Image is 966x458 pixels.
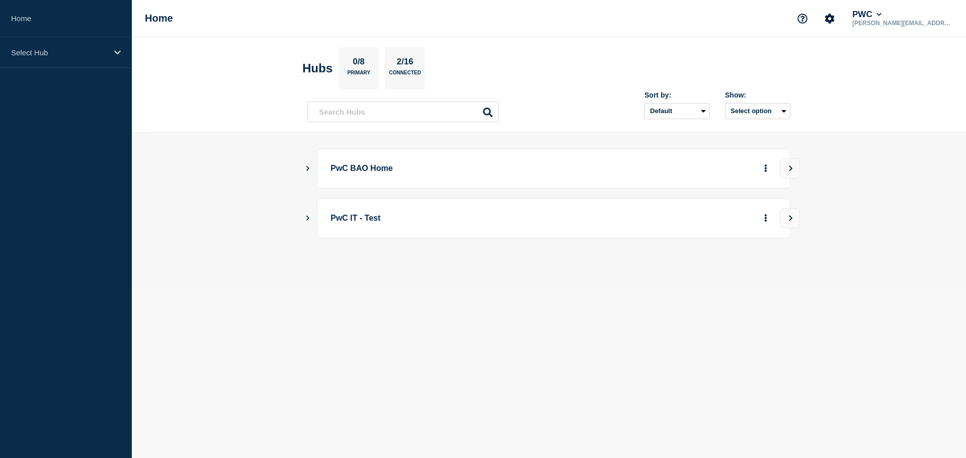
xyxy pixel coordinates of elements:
[780,158,800,178] button: View
[725,91,790,99] div: Show:
[11,48,108,57] p: Select Hub
[645,103,710,119] select: Sort by
[819,8,840,29] button: Account settings
[331,159,609,178] p: PwC BAO Home
[645,91,710,99] div: Sort by:
[850,20,955,27] p: [PERSON_NAME][EMAIL_ADDRESS][PERSON_NAME][DOMAIN_NAME]
[850,10,883,20] button: PWC
[302,61,333,75] h2: Hubs
[759,209,772,228] button: More actions
[393,57,417,70] p: 2/16
[347,70,370,80] p: Primary
[792,8,813,29] button: Support
[145,13,173,24] h1: Home
[389,70,421,80] p: Connected
[331,209,609,228] p: PwC IT - Test
[780,208,800,228] button: View
[349,57,369,70] p: 0/8
[305,215,310,222] button: Show Connected Hubs
[307,102,499,122] input: Search Hubs
[759,159,772,178] button: More actions
[725,103,790,119] button: Select option
[305,165,310,172] button: Show Connected Hubs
